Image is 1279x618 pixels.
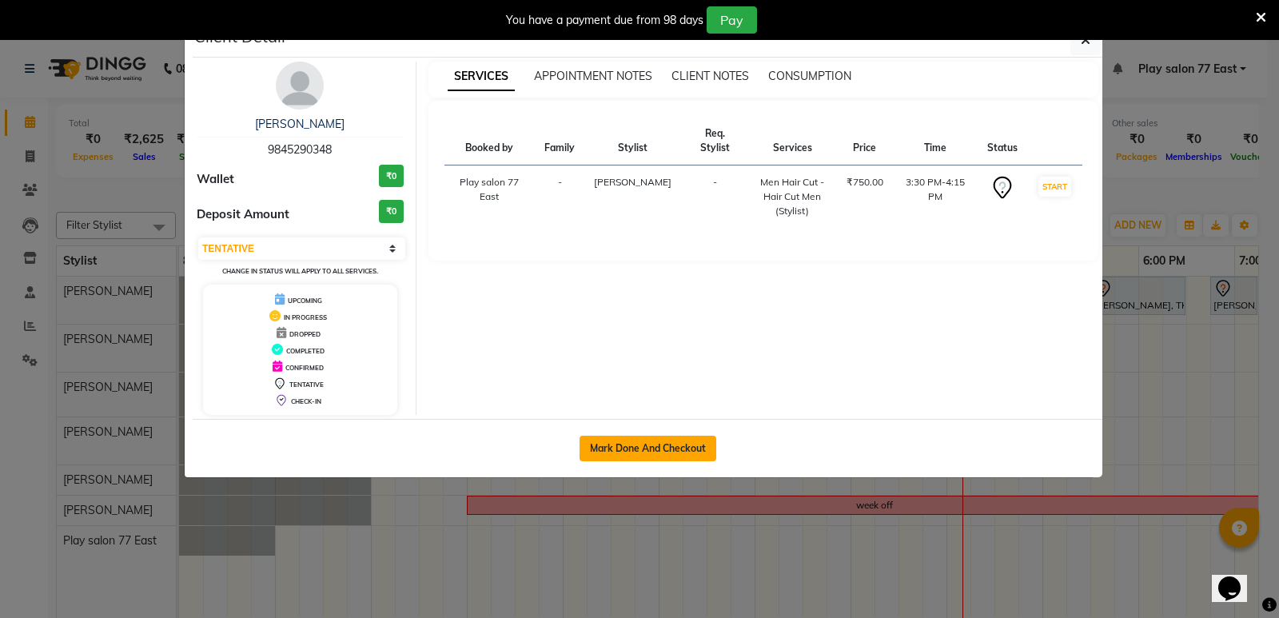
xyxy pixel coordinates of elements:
td: Play salon 77 East [444,165,536,229]
th: Family [535,117,584,165]
span: DROPPED [289,330,321,338]
small: Change in status will apply to all services. [222,267,378,275]
button: Mark Done And Checkout [580,436,716,461]
td: - [681,165,748,229]
th: Status [978,117,1027,165]
span: CONSUMPTION [768,69,851,83]
span: CONFIRMED [285,364,324,372]
span: Wallet [197,170,234,189]
div: ₹750.00 [847,175,883,189]
span: UPCOMING [288,297,322,305]
th: Services [748,117,837,165]
th: Time [893,117,978,165]
th: Booked by [444,117,536,165]
button: START [1038,177,1071,197]
div: Men Hair Cut - Hair Cut Men (Stylist) [758,175,827,218]
span: Deposit Amount [197,205,289,224]
div: You have a payment due from 98 days [506,12,703,29]
span: TENTATIVE [289,381,324,389]
span: COMPLETED [286,347,325,355]
iframe: chat widget [1212,554,1263,602]
img: avatar [276,62,324,110]
th: Req. Stylist [681,117,748,165]
span: CLIENT NOTES [671,69,749,83]
span: CHECK-IN [291,397,321,405]
th: Price [837,117,893,165]
th: Stylist [584,117,681,165]
span: SERVICES [448,62,515,91]
td: 3:30 PM-4:15 PM [893,165,978,229]
a: [PERSON_NAME] [255,117,345,131]
h3: ₹0 [379,200,404,223]
button: Pay [707,6,757,34]
span: 9845290348 [268,142,332,157]
td: - [535,165,584,229]
span: IN PROGRESS [284,313,327,321]
span: APPOINTMENT NOTES [534,69,652,83]
span: [PERSON_NAME] [594,176,671,188]
h3: ₹0 [379,165,404,188]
